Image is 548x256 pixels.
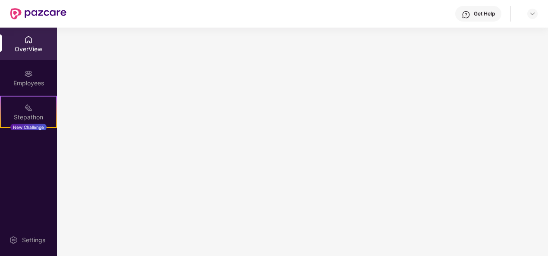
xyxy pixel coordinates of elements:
[10,8,66,19] img: New Pazcare Logo
[24,103,33,112] img: svg+xml;base64,PHN2ZyB4bWxucz0iaHR0cDovL3d3dy53My5vcmcvMjAwMC9zdmciIHdpZHRoPSIyMSIgaGVpZ2h0PSIyMC...
[24,69,33,78] img: svg+xml;base64,PHN2ZyBpZD0iRW1wbG95ZWVzIiB4bWxucz0iaHR0cDovL3d3dy53My5vcmcvMjAwMC9zdmciIHdpZHRoPS...
[10,124,47,131] div: New Challenge
[24,35,33,44] img: svg+xml;base64,PHN2ZyBpZD0iSG9tZSIgeG1sbnM9Imh0dHA6Ly93d3cudzMub3JnLzIwMDAvc3ZnIiB3aWR0aD0iMjAiIG...
[19,236,48,244] div: Settings
[529,10,536,17] img: svg+xml;base64,PHN2ZyBpZD0iRHJvcGRvd24tMzJ4MzIiIHhtbG5zPSJodHRwOi8vd3d3LnczLm9yZy8yMDAwL3N2ZyIgd2...
[462,10,470,19] img: svg+xml;base64,PHN2ZyBpZD0iSGVscC0zMngzMiIgeG1sbnM9Imh0dHA6Ly93d3cudzMub3JnLzIwMDAvc3ZnIiB3aWR0aD...
[9,236,18,244] img: svg+xml;base64,PHN2ZyBpZD0iU2V0dGluZy0yMHgyMCIgeG1sbnM9Imh0dHA6Ly93d3cudzMub3JnLzIwMDAvc3ZnIiB3aW...
[1,113,56,122] div: Stepathon
[474,10,495,17] div: Get Help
